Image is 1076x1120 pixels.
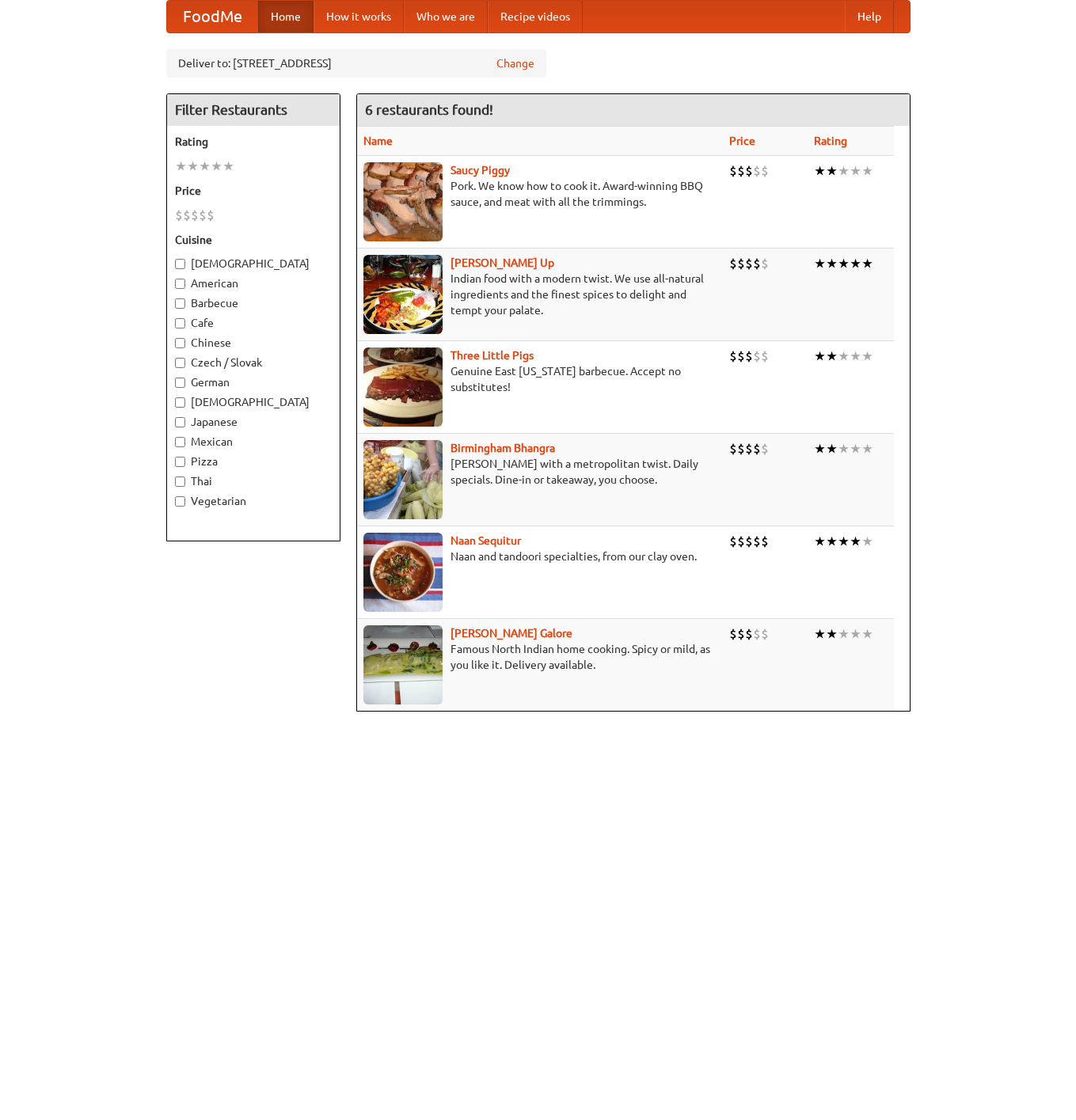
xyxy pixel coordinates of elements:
li: $ [745,625,753,643]
li: $ [207,207,215,224]
input: German [175,378,185,388]
li: $ [729,347,737,365]
li: ★ [826,347,838,365]
label: Czech / Slovak [175,355,332,370]
li: ★ [199,158,211,175]
label: German [175,374,332,390]
li: $ [175,207,183,224]
li: $ [729,162,737,180]
li: ★ [838,347,850,365]
a: Rating [814,135,847,147]
li: $ [737,162,745,180]
li: ★ [861,625,873,643]
input: Pizza [175,457,185,467]
p: Pork. We know how to cook it. Award-winning BBQ sauce, and meat with all the trimmings. [363,178,717,210]
li: ★ [850,533,861,550]
label: [DEMOGRAPHIC_DATA] [175,256,332,271]
li: ★ [814,533,826,550]
li: ★ [814,440,826,457]
li: ★ [850,625,861,643]
a: Name [363,135,393,147]
li: $ [761,440,769,457]
li: ★ [838,255,850,272]
li: ★ [211,158,222,175]
img: saucy.jpg [363,162,443,241]
li: $ [199,207,207,224]
li: ★ [861,440,873,457]
li: $ [737,255,745,272]
input: Thai [175,476,185,487]
li: ★ [838,533,850,550]
img: littlepigs.jpg [363,347,443,427]
p: Famous North Indian home cooking. Spicy or mild, as you like it. Delivery available. [363,641,717,673]
a: Three Little Pigs [451,349,534,362]
li: $ [183,207,191,224]
li: $ [737,440,745,457]
li: ★ [814,162,826,180]
label: American [175,275,332,291]
li: $ [761,255,769,272]
a: Price [729,135,755,147]
li: $ [729,440,737,457]
a: Change [496,55,534,71]
a: Home [258,1,314,32]
li: ★ [222,158,234,175]
p: Indian food with a modern twist. We use all-natural ingredients and the finest spices to delight ... [363,271,717,318]
li: ★ [850,162,861,180]
li: $ [753,625,761,643]
img: naansequitur.jpg [363,533,443,612]
h4: Filter Restaurants [167,94,340,126]
li: $ [745,347,753,365]
li: ★ [814,625,826,643]
li: ★ [861,162,873,180]
li: $ [753,347,761,365]
a: Saucy Piggy [451,164,510,177]
li: ★ [861,347,873,365]
label: Chinese [175,335,332,351]
li: $ [761,162,769,180]
li: $ [737,625,745,643]
input: Cafe [175,318,185,328]
li: $ [745,162,753,180]
input: Japanese [175,417,185,427]
li: ★ [814,347,826,365]
b: [PERSON_NAME] Galore [451,627,572,640]
a: Who we are [404,1,488,32]
h5: Rating [175,134,332,150]
label: Japanese [175,414,332,430]
a: Recipe videos [488,1,583,32]
label: Mexican [175,434,332,450]
li: ★ [814,255,826,272]
li: $ [761,625,769,643]
input: Mexican [175,437,185,447]
label: Thai [175,473,332,489]
li: ★ [861,533,873,550]
div: Deliver to: [STREET_ADDRESS] [166,49,546,78]
li: ★ [861,255,873,272]
li: ★ [838,162,850,180]
a: Naan Sequitur [451,534,521,547]
li: ★ [187,158,199,175]
li: $ [753,162,761,180]
a: Help [845,1,894,32]
li: ★ [826,440,838,457]
label: Cafe [175,315,332,331]
label: Barbecue [175,295,332,311]
li: $ [753,255,761,272]
input: Barbecue [175,298,185,309]
img: curryup.jpg [363,255,443,334]
img: currygalore.jpg [363,625,443,704]
li: $ [737,533,745,550]
li: ★ [175,158,187,175]
li: ★ [850,440,861,457]
a: [PERSON_NAME] Up [451,256,554,269]
ng-pluralize: 6 restaurants found! [365,102,493,117]
li: ★ [826,625,838,643]
li: $ [191,207,199,224]
a: How it works [314,1,404,32]
li: $ [745,533,753,550]
li: $ [753,533,761,550]
li: $ [753,440,761,457]
p: [PERSON_NAME] with a metropolitan twist. Daily specials. Dine-in or takeaway, you choose. [363,456,717,488]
